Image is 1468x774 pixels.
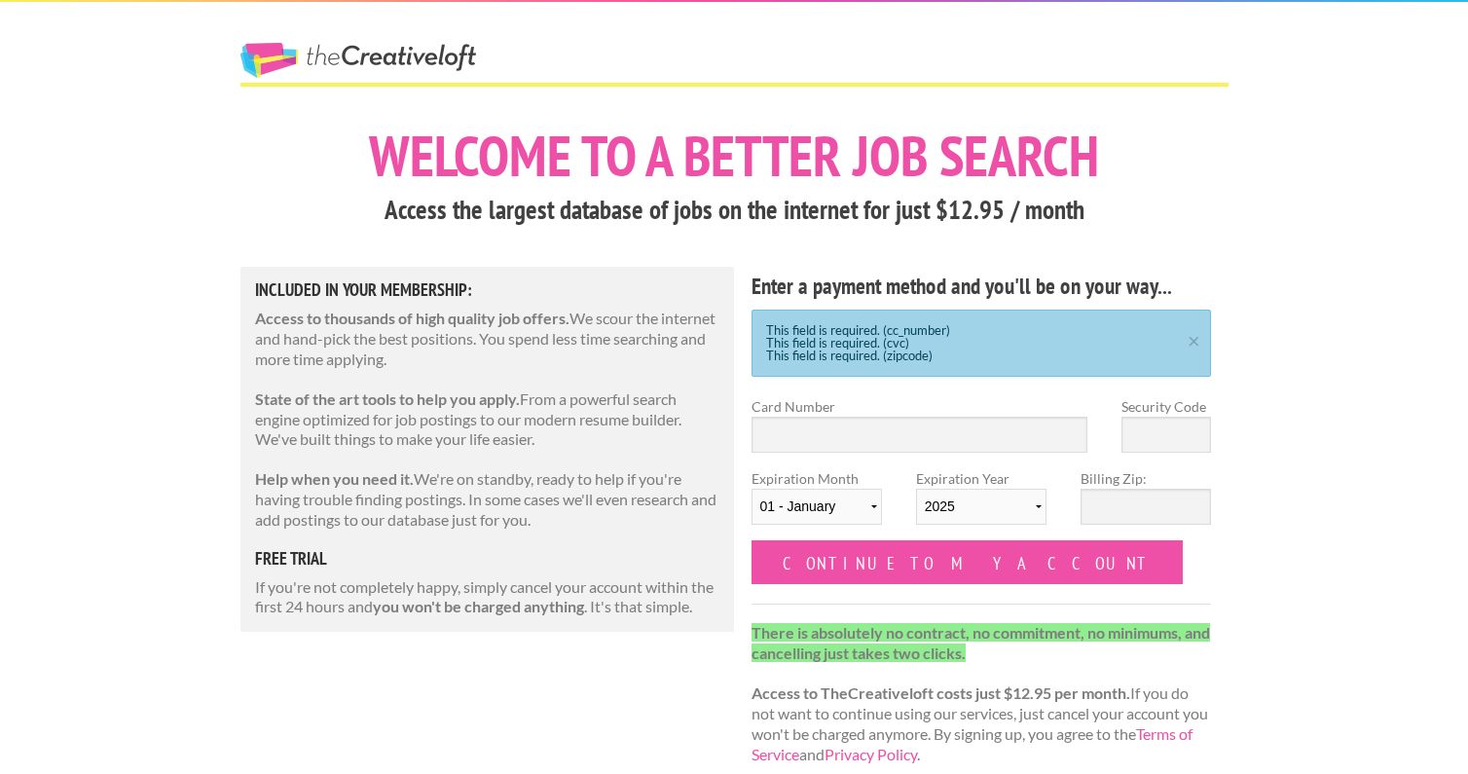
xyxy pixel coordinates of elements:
[1182,332,1206,345] a: ×
[255,309,569,327] strong: Access to thousands of high quality job offers.
[1081,468,1211,489] label: Billing Zip:
[752,396,1088,417] label: Card Number
[255,309,720,369] p: We scour the internet and hand-pick the best positions. You spend less time searching and more ti...
[240,43,476,78] a: The Creative Loft
[255,469,414,488] strong: Help when you need it.
[240,192,1229,229] h3: Access the largest database of jobs on the internet for just $12.95 / month
[916,468,1046,540] label: Expiration Year
[752,683,1130,702] strong: Access to TheCreativeloft costs just $12.95 per month.
[752,540,1184,584] input: Continue to my account
[752,623,1210,662] strong: There is absolutely no contract, no commitment, no minimums, and cancelling just takes two clicks.
[752,724,1193,763] a: Terms of Service
[255,281,720,299] h5: Included in Your Membership:
[255,550,720,568] h5: free trial
[916,489,1046,525] select: Expiration Year
[240,128,1229,184] h1: Welcome to a better job search
[825,745,917,763] a: Privacy Policy
[255,577,720,618] p: If you're not completely happy, simply cancel your account within the first 24 hours and . It's t...
[1121,396,1211,417] label: Security Code
[752,271,1212,302] h4: Enter a payment method and you'll be on your way...
[255,469,720,530] p: We're on standby, ready to help if you're having trouble finding postings. In some cases we'll ev...
[752,623,1212,765] p: If you do not want to continue using our services, just cancel your account you won't be charged ...
[752,310,1212,377] div: This field is required. (cc_number) This field is required. (cvc) This field is required. (zipcode)
[752,468,882,540] label: Expiration Month
[752,489,882,525] select: Expiration Month
[373,597,584,615] strong: you won't be charged anything
[255,389,520,408] strong: State of the art tools to help you apply.
[255,389,720,450] p: From a powerful search engine optimized for job postings to our modern resume builder. We've buil...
